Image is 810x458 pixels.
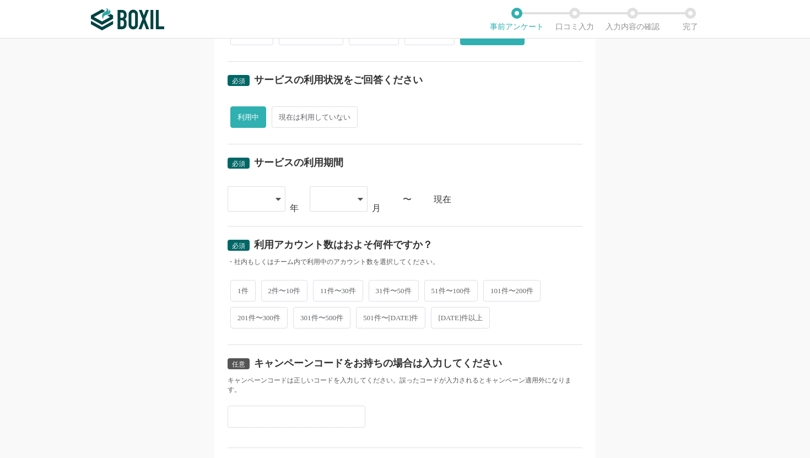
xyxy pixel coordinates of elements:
[254,358,502,368] div: キャンペーンコードをお持ちの場合は入力してください
[254,75,423,85] div: サービスの利用状況をご回答ください
[232,160,245,168] span: 必須
[546,8,603,31] li: 口コミ入力
[424,280,478,301] span: 51件〜100件
[230,106,266,128] span: 利用中
[313,280,363,301] span: 11件〜30件
[254,158,343,168] div: サービスの利用期間
[232,242,245,250] span: 必須
[369,280,419,301] span: 31件〜50件
[293,307,350,328] span: 301件〜500件
[232,77,245,85] span: 必須
[261,280,308,301] span: 2件〜10件
[230,307,288,328] span: 201件〜300件
[228,376,582,395] div: キャンペーンコードは正しいコードを入力してください。誤ったコードが入力されるとキャンペーン適用外になります。
[272,106,358,128] span: 現在は利用していない
[228,257,582,267] div: ・社内もしくはチーム内で利用中のアカウント数を選択してください。
[603,8,661,31] li: 入力内容の確認
[483,280,541,301] span: 101件〜200件
[91,8,164,30] img: ボクシルSaaS_ロゴ
[403,195,412,204] div: 〜
[431,307,490,328] span: [DATE]件以上
[230,280,256,301] span: 1件
[356,307,425,328] span: 501件〜[DATE]件
[434,195,582,204] div: 現在
[232,360,245,368] span: 任意
[372,204,381,213] div: 月
[488,8,546,31] li: 事前アンケート
[661,8,719,31] li: 完了
[254,240,433,250] div: 利用アカウント数はおよそ何件ですか？
[290,204,299,213] div: 年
